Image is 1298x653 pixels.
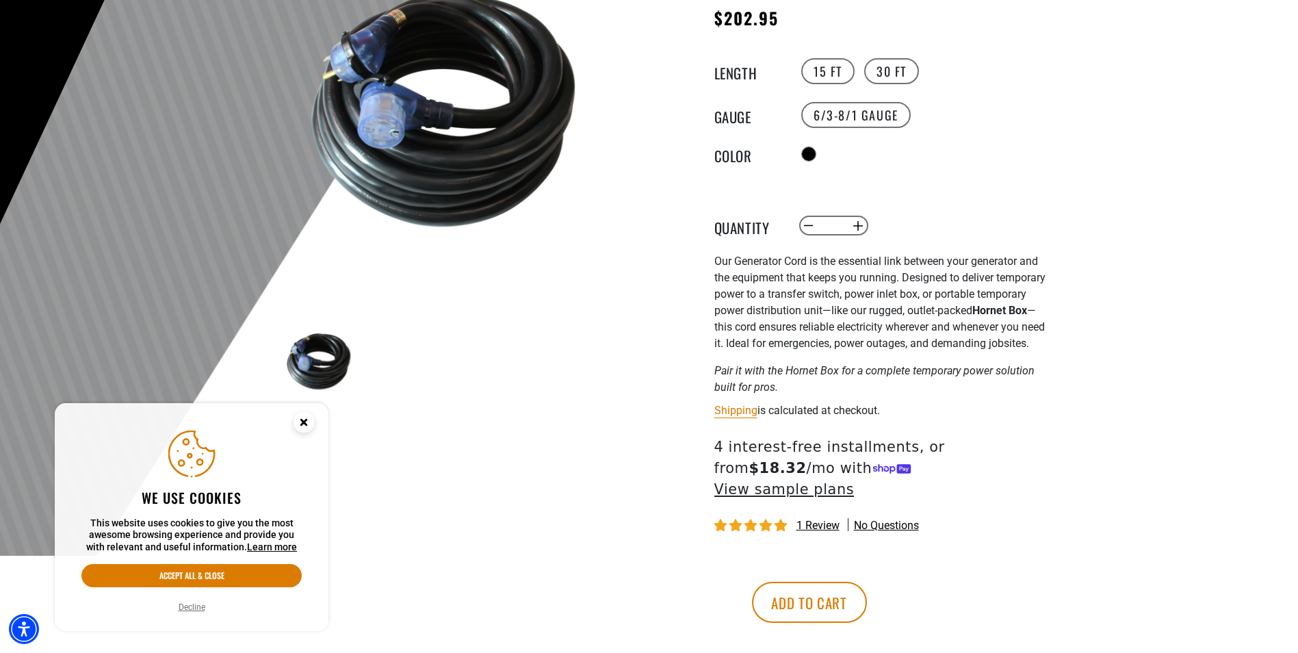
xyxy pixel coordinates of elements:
div: Accessibility Menu [9,614,39,644]
button: Add to cart [752,582,867,623]
span: No questions [854,518,919,533]
button: Accept all & close [81,564,302,587]
em: Pair it with the Hornet Box for a complete temporary power solution built for pros. [714,364,1035,394]
p: This website uses cookies to give you the most awesome browsing experience and provide you with r... [81,517,302,554]
aside: Cookie Consent [55,403,328,632]
label: Quantity [714,217,783,235]
span: 5.00 stars [714,520,790,533]
legend: Length [714,62,783,80]
span: $202.95 [714,5,779,30]
label: 30 FT [864,58,919,84]
legend: Color [714,145,783,163]
span: 1 review [796,519,840,532]
button: Decline [174,600,209,614]
button: Close this option [279,403,328,446]
p: Our Generator Cord is the essential link between your generator and the equipment that keeps you ... [714,253,1050,352]
a: This website uses cookies to give you the most awesome browsing experience and provide you with r... [247,541,297,552]
legend: Gauge [714,106,783,124]
h2: We use cookies [81,489,302,507]
label: 15 FT [801,58,855,84]
a: Shipping [714,404,757,417]
strong: Hornet Box [972,304,1027,317]
label: 6/3-8/1 Gauge [801,102,911,128]
div: is calculated at checkout. [714,401,1050,420]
